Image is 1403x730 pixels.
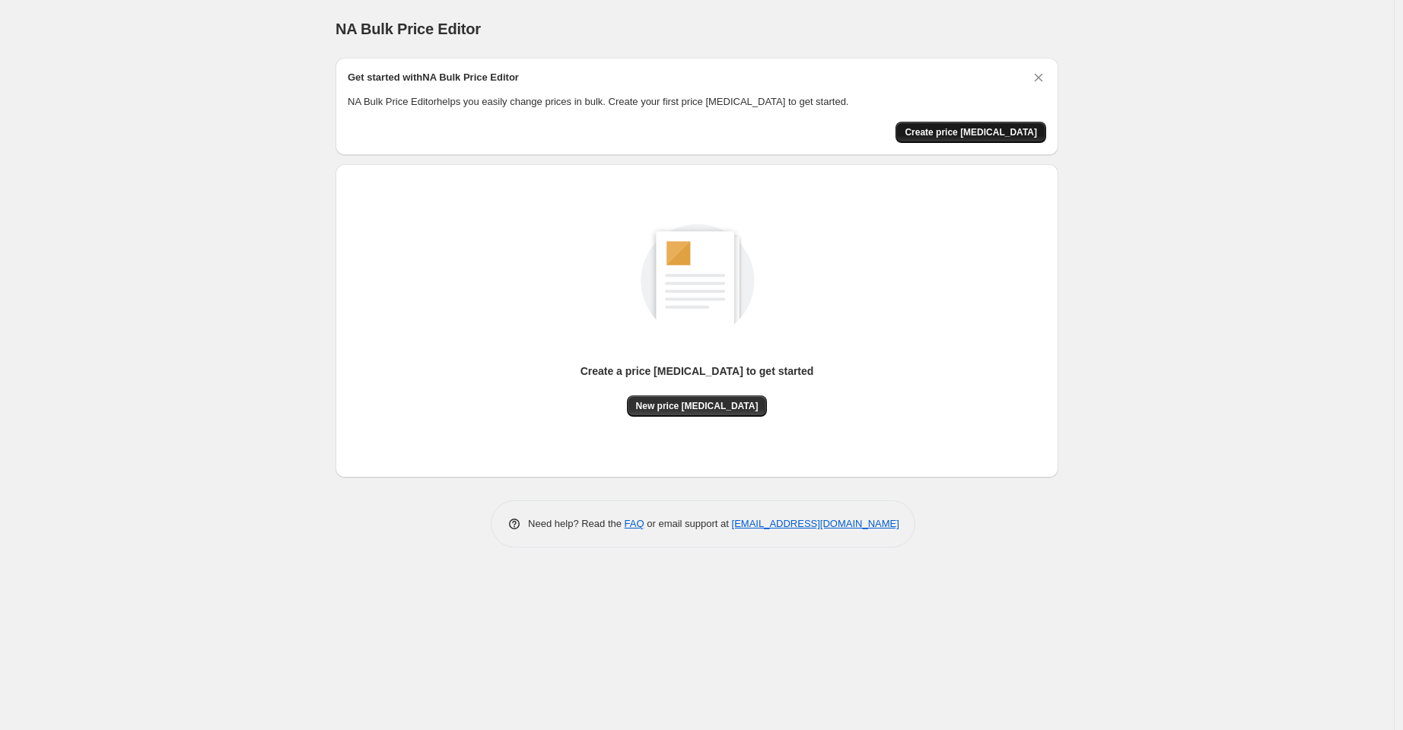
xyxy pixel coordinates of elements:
span: or email support at [644,518,732,529]
p: NA Bulk Price Editor helps you easily change prices in bulk. Create your first price [MEDICAL_DAT... [348,94,1046,109]
a: [EMAIL_ADDRESS][DOMAIN_NAME] [732,518,899,529]
button: New price [MEDICAL_DATA] [627,395,768,417]
span: Create price [MEDICAL_DATA] [905,126,1037,138]
span: NA Bulk Price Editor [336,21,481,37]
button: Create price change job [896,122,1046,143]
span: New price [MEDICAL_DATA] [636,400,759,412]
p: Create a price [MEDICAL_DATA] to get started [581,363,814,379]
h2: Get started with NA Bulk Price Editor [348,70,519,85]
a: FAQ [625,518,644,529]
button: Dismiss card [1031,70,1046,85]
span: Need help? Read the [528,518,625,529]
